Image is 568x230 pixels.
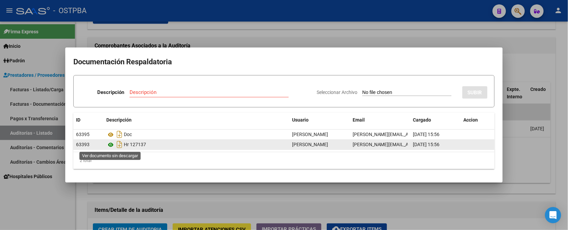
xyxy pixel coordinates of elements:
datatable-header-cell: Usuario [289,113,350,127]
span: Descripción [106,117,132,123]
div: Open Intercom Messenger [545,207,561,223]
div: Doc [106,129,287,140]
datatable-header-cell: Descripción [104,113,289,127]
span: Accion [464,117,478,123]
span: [DATE] 15:56 [413,142,440,147]
datatable-header-cell: Accion [461,113,495,127]
span: 63395 [76,132,90,137]
span: Cargado [413,117,431,123]
p: Descripción [97,89,124,96]
i: Descargar documento [115,139,124,150]
span: [PERSON_NAME][EMAIL_ADDRESS][PERSON_NAME][DOMAIN_NAME] [353,132,499,137]
span: [DATE] 15:56 [413,132,440,137]
span: 63393 [76,142,90,147]
datatable-header-cell: Cargado [411,113,461,127]
h2: Documentación Respaldatoria [73,56,495,68]
datatable-header-cell: Email [350,113,411,127]
i: Descargar documento [115,129,124,140]
datatable-header-cell: ID [73,113,104,127]
span: SUBIR [468,90,482,96]
span: [PERSON_NAME] [292,132,328,137]
span: ID [76,117,80,123]
button: SUBIR [462,86,488,99]
div: Hr 127137 [106,139,287,150]
span: [PERSON_NAME][EMAIL_ADDRESS][PERSON_NAME][DOMAIN_NAME] [353,142,499,147]
span: Usuario [292,117,309,123]
span: Email [353,117,365,123]
span: [PERSON_NAME] [292,142,328,147]
div: 2 total [73,152,495,169]
span: Seleccionar Archivo [317,90,357,95]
